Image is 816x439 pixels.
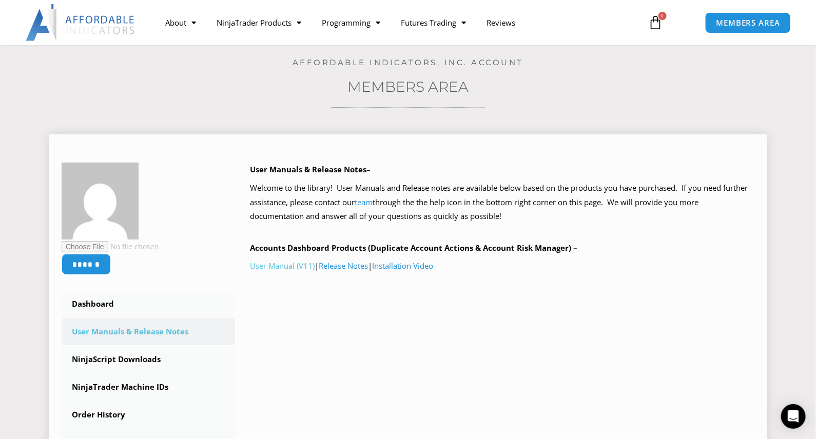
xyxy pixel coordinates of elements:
span: 0 [658,12,667,20]
nav: Menu [155,11,637,34]
a: About [155,11,206,34]
a: 0 [633,8,678,37]
a: MEMBERS AREA [705,12,791,33]
a: Affordable Indicators, Inc. Account [293,57,524,67]
a: NinjaTrader Products [206,11,312,34]
img: 20928f31baecffa00ce66619a20bea05636a269131524313e71d817f18275e6a [62,163,139,240]
p: Welcome to the library! User Manuals and Release notes are available below based on the products ... [250,181,755,224]
b: Accounts Dashboard Products (Duplicate Account Actions & Account Risk Manager) – [250,243,578,253]
a: Programming [312,11,391,34]
div: Open Intercom Messenger [781,404,806,429]
a: User Manuals & Release Notes [62,318,235,345]
a: Futures Trading [391,11,476,34]
a: Members Area [347,78,469,95]
b: User Manuals & Release Notes– [250,164,371,174]
img: LogoAI | Affordable Indicators – NinjaTrader [26,4,136,41]
p: | | [250,259,755,273]
a: Order History [62,402,235,428]
a: Dashboard [62,291,235,317]
a: NinjaTrader Machine IDs [62,374,235,401]
a: Release Notes [319,261,368,271]
a: Reviews [476,11,526,34]
a: team [355,197,373,207]
a: User Manual (V11) [250,261,315,271]
a: NinjaScript Downloads [62,346,235,373]
span: MEMBERS AREA [716,19,780,27]
a: Installation Video [373,261,434,271]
